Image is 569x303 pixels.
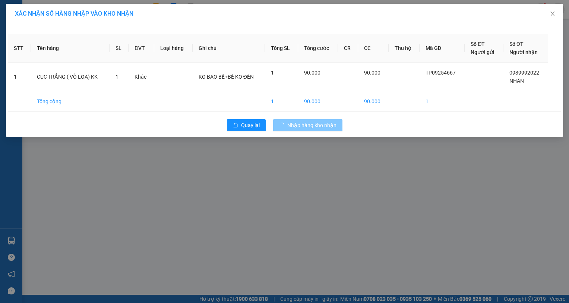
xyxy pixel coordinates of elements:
span: 1 [116,74,118,80]
span: Người nhận [509,49,538,55]
span: 90.000 [364,70,380,76]
td: 1 [420,91,465,112]
th: Thu hộ [389,34,420,63]
td: 1 [265,91,298,112]
span: ÁI [47,15,53,22]
span: close [550,11,556,17]
button: Close [542,4,563,25]
span: VP [PERSON_NAME] ([GEOGRAPHIC_DATA]) [3,25,75,39]
span: XÁC NHẬN SỐ HÀNG NHẬP VÀO KHO NHẬN [15,10,133,17]
td: CỤC TRẮNG ( VỎ LOA) KK [31,63,109,91]
th: CR [338,34,358,63]
span: Số ĐT [471,41,485,47]
span: Người gửi [471,49,494,55]
th: CC [358,34,389,63]
p: GỬI: [3,15,109,22]
td: Khác [129,63,154,91]
th: Ghi chú [193,34,265,63]
span: TP09254667 [426,70,456,76]
span: 0939992022 [509,70,539,76]
th: Tổng cước [298,34,338,63]
td: Tổng cộng [31,91,109,112]
span: GIAO: [3,48,18,56]
td: 90.000 [358,91,389,112]
strong: BIÊN NHẬN GỬI HÀNG [25,4,86,11]
span: Nhập hàng kho nhận [287,121,336,129]
td: 90.000 [298,91,338,112]
button: rollbackQuay lại [227,119,266,131]
span: loading [279,123,287,128]
th: Mã GD [420,34,465,63]
p: NHẬN: [3,25,109,39]
th: SL [110,34,129,63]
th: Tổng SL [265,34,298,63]
td: 1 [8,63,31,91]
span: NHÂN [509,78,524,84]
span: 0977696731 - [3,40,63,47]
span: Quay lại [241,121,260,129]
span: 90.000 [304,70,320,76]
span: NƯƠNG [40,40,63,47]
span: KO BAO BỂ+BỂ KO ĐỀN [199,74,254,80]
button: Nhập hàng kho nhận [273,119,342,131]
span: Số ĐT [509,41,524,47]
th: ĐVT [129,34,154,63]
span: VP Cầu Kè - [15,15,53,22]
span: 1 [271,70,274,76]
th: Tên hàng [31,34,109,63]
th: STT [8,34,31,63]
th: Loại hàng [154,34,192,63]
span: rollback [233,123,238,129]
